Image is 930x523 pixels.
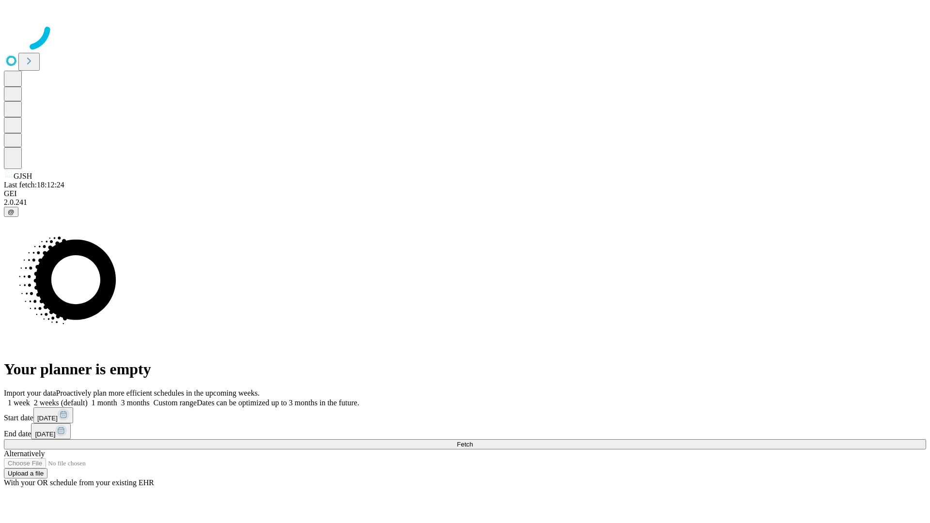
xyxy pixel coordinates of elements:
[154,399,197,407] span: Custom range
[4,181,64,189] span: Last fetch: 18:12:24
[4,389,56,397] span: Import your data
[4,468,47,478] button: Upload a file
[8,208,15,215] span: @
[34,399,88,407] span: 2 weeks (default)
[4,478,154,487] span: With your OR schedule from your existing EHR
[197,399,359,407] span: Dates can be optimized up to 3 months in the future.
[4,449,45,458] span: Alternatively
[457,441,473,448] span: Fetch
[4,198,926,207] div: 2.0.241
[4,423,926,439] div: End date
[4,189,926,198] div: GEI
[14,172,32,180] span: GJSH
[56,389,260,397] span: Proactively plan more efficient schedules in the upcoming weeks.
[4,207,18,217] button: @
[35,431,55,438] span: [DATE]
[31,423,71,439] button: [DATE]
[121,399,150,407] span: 3 months
[92,399,117,407] span: 1 month
[33,407,73,423] button: [DATE]
[4,439,926,449] button: Fetch
[8,399,30,407] span: 1 week
[4,360,926,378] h1: Your planner is empty
[4,407,926,423] div: Start date
[37,415,58,422] span: [DATE]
